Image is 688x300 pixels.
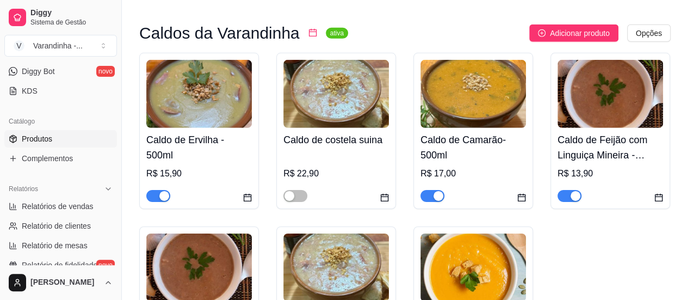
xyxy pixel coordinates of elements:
[33,40,83,51] div: Varandinha - ...
[22,221,91,231] span: Relatório de clientes
[380,193,389,202] span: calendar
[243,193,252,202] span: calendar
[22,240,88,251] span: Relatório de mesas
[146,60,252,128] img: product-image
[22,153,73,164] span: Complementos
[22,133,52,144] span: Produtos
[146,167,252,180] div: R$ 15,90
[4,198,117,215] a: Relatórios de vendas
[550,27,610,39] span: Adicionar produto
[283,167,389,180] div: R$ 22,90
[308,28,317,37] span: calendar
[283,60,389,128] img: product-image
[22,85,38,96] span: KDS
[627,25,671,42] button: Opções
[22,201,94,212] span: Relatórios de vendas
[4,150,117,167] a: Complementos
[14,40,24,51] span: V
[538,29,546,37] span: plus-circle
[517,193,526,202] span: calendar
[4,130,117,148] a: Produtos
[4,113,117,130] div: Catálogo
[4,4,117,30] a: DiggySistema de Gestão
[22,260,97,271] span: Relatório de fidelidade
[139,27,300,40] h3: Caldos da Varandinha
[557,167,663,180] div: R$ 13,90
[654,193,663,202] span: calendar
[529,25,618,42] button: Adicionar produto
[420,132,526,163] h4: Caldo de Camarão- 500ml
[22,66,55,77] span: Diggy Bot
[4,237,117,254] a: Relatório de mesas
[636,27,662,39] span: Opções
[4,270,117,296] button: [PERSON_NAME]
[4,63,117,80] a: Diggy Botnovo
[4,256,117,274] a: Relatório de fidelidadenovo
[4,217,117,235] a: Relatório de clientes
[326,28,348,39] sup: ativa
[283,132,389,148] h4: Caldo de costela suina
[30,18,113,27] span: Sistema de Gestão
[420,167,526,180] div: R$ 17,00
[30,278,100,287] span: [PERSON_NAME]
[4,35,117,57] button: Select a team
[9,185,38,193] span: Relatórios
[420,60,526,128] img: product-image
[30,8,113,18] span: Diggy
[146,132,252,163] h4: Caldo de Ervilha - 500ml
[4,82,117,100] a: KDS
[557,132,663,163] h4: Caldo de Feijão com Linguiça Mineira - 500ml
[557,60,663,128] img: product-image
